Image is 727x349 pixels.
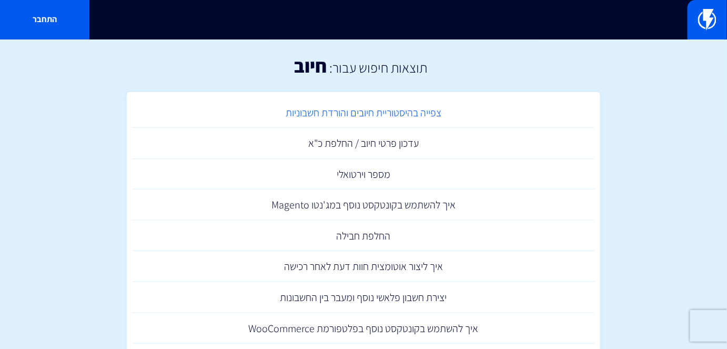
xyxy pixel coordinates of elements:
[132,190,595,221] a: איך להשתמש בקונטקסט נוסף במג'נטו Magento
[132,128,595,159] a: עדכון פרטי חיוב / החלפת כ"א
[132,313,595,344] a: איך להשתמש בקונטקסט נוסף בפלטפורמת WooCommerce
[132,221,595,252] a: החלפת חבילה
[132,97,595,128] a: צפייה בהיסטוריית חיובים והורדת חשבוניות
[132,282,595,313] a: יצירת חשבון פלאשי נוסף ומעבר בין החשבונות
[327,60,428,75] h2: תוצאות חיפוש עבור:
[132,159,595,190] a: מספר וירטואלי
[132,251,595,282] a: איך ליצור אוטומצית חוות דעת לאחר רכישה
[295,55,327,76] h1: חיוב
